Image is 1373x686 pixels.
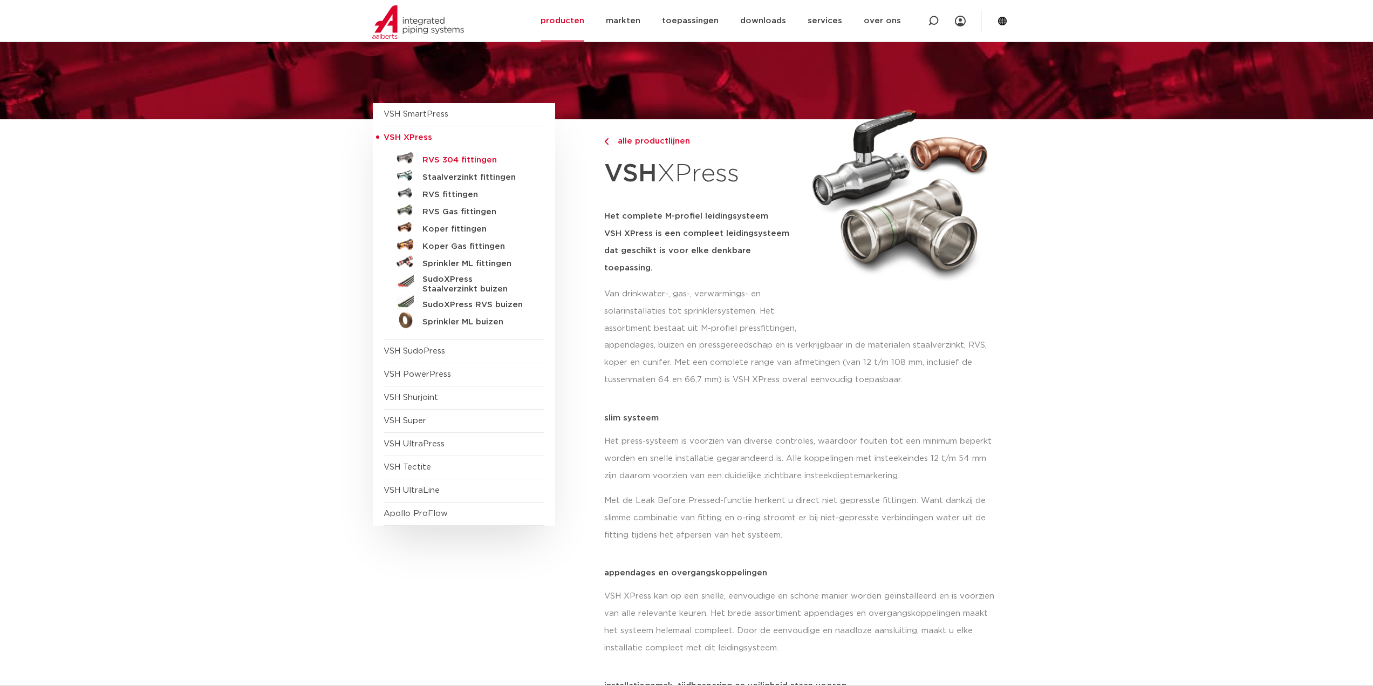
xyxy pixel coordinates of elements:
a: VSH Tectite [384,463,431,471]
a: VSH Super [384,417,426,425]
p: appendages, buizen en pressgereedschap en is verkrijgbaar in de materialen staalverzinkt, RVS, ko... [604,337,1001,389]
a: VSH PowerPress [384,370,451,378]
a: SudoXPress Staalverzinkt buizen [384,270,544,294]
p: VSH XPress kan op een snelle, eenvoudige en schone manier worden geïnstalleerd en is voorzien van... [604,588,1001,657]
strong: VSH [604,161,657,186]
p: slim systeem [604,414,1001,422]
a: RVS Gas fittingen [384,201,544,219]
a: VSH SmartPress [384,110,448,118]
h1: XPress [604,153,800,195]
a: RVS fittingen [384,184,544,201]
a: RVS 304 fittingen [384,150,544,167]
a: Koper Gas fittingen [384,236,544,253]
p: Het press-systeem is voorzien van diverse controles, waardoor fouten tot een minimum beperkt word... [604,433,1001,485]
a: Apollo ProFlow [384,510,448,518]
a: VSH UltraPress [384,440,445,448]
img: chevron-right.svg [604,138,609,145]
a: SudoXPress RVS buizen [384,294,544,311]
h5: Koper fittingen [422,225,529,234]
p: Van drinkwater-, gas-, verwarmings- en solarinstallaties tot sprinklersystemen. Het assortiment b... [604,286,800,337]
a: VSH UltraLine [384,486,440,494]
h5: Koper Gas fittingen [422,242,529,252]
span: alle productlijnen [611,137,690,145]
a: VSH SudoPress [384,347,445,355]
a: Sprinkler ML fittingen [384,253,544,270]
a: VSH Shurjoint [384,393,438,402]
a: Sprinkler ML buizen [384,311,544,329]
a: alle productlijnen [604,135,800,148]
p: appendages en overgangskoppelingen [604,569,1001,577]
h5: Het complete M-profiel leidingsysteem VSH XPress is een compleet leidingsysteem dat geschikt is v... [604,208,800,277]
h5: Staalverzinkt fittingen [422,173,529,182]
h5: Sprinkler ML fittingen [422,259,529,269]
a: Koper fittingen [384,219,544,236]
h5: RVS Gas fittingen [422,207,529,217]
a: Staalverzinkt fittingen [384,167,544,184]
span: VSH XPress [384,133,432,141]
h5: RVS fittingen [422,190,529,200]
h5: SudoXPress Staalverzinkt buizen [422,275,529,294]
p: Met de Leak Before Pressed-functie herkent u direct niet gepresste fittingen. Want dankzij de sli... [604,492,1001,544]
h5: RVS 304 fittingen [422,155,529,165]
h5: SudoXPress RVS buizen [422,300,529,310]
h5: Sprinkler ML buizen [422,317,529,327]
